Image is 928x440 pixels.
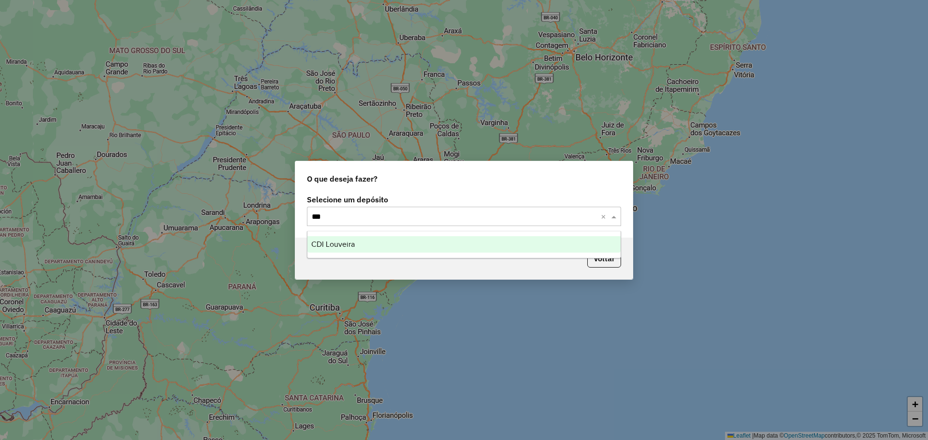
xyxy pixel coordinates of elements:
[311,240,355,248] span: CDI Louveira
[307,231,621,258] ng-dropdown-panel: Options list
[587,249,621,268] button: Voltar
[307,173,377,185] span: O que deseja fazer?
[601,211,609,222] span: Clear all
[307,194,621,205] label: Selecione um depósito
